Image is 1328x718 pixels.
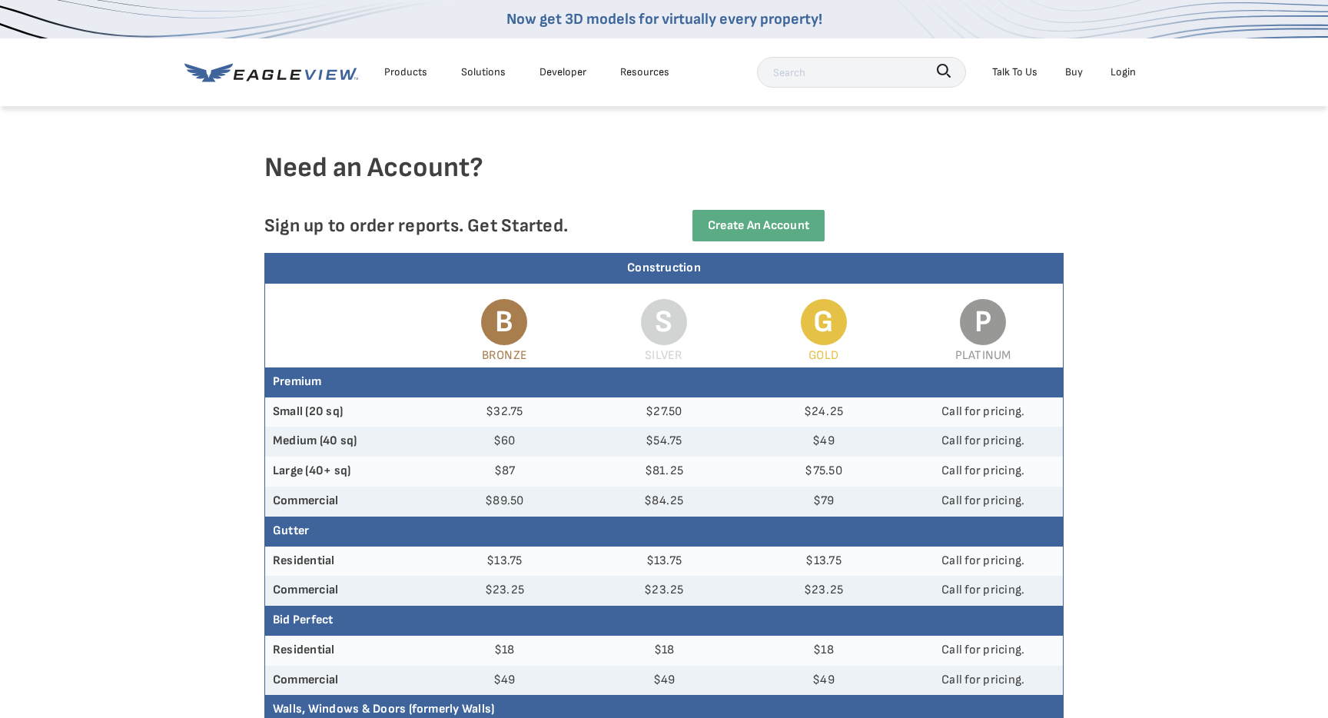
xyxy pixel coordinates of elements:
th: Gutter [265,517,1063,547]
div: Construction [265,254,1063,284]
td: $23.25 [584,576,744,606]
td: $13.75 [584,547,744,577]
a: Buy [1065,62,1083,81]
td: $27.50 [584,397,744,427]
td: $24.25 [744,397,904,427]
span: P [960,299,1006,345]
td: $49 [744,666,904,696]
td: $13.75 [744,547,904,577]
span: Gold [808,348,838,363]
td: Call for pricing. [903,636,1063,666]
td: Call for pricing. [903,397,1063,427]
span: Bronze [482,348,527,363]
td: Call for pricing. [903,427,1063,457]
div: Products [384,62,427,81]
td: $23.25 [744,576,904,606]
td: $49 [584,666,744,696]
td: $18 [584,636,744,666]
td: Call for pricing. [903,547,1063,577]
td: $49 [425,666,585,696]
span: Platinum [955,348,1011,363]
td: $84.25 [584,487,744,517]
h4: Need an Account? [264,151,1064,210]
span: B [481,299,527,345]
td: $23.25 [425,576,585,606]
td: $18 [744,636,904,666]
td: $13.75 [425,547,585,577]
span: Silver [645,348,682,363]
div: Solutions [461,62,506,81]
td: $60 [425,427,585,457]
a: Now get 3D models for virtually every property! [506,10,822,28]
th: Residential [265,636,425,666]
a: Developer [539,62,586,81]
th: Large (40+ sq) [265,457,425,487]
span: S [641,299,687,345]
div: Resources [620,62,669,81]
th: Commercial [265,666,425,696]
td: $81.25 [584,457,744,487]
td: Call for pricing. [903,457,1063,487]
td: $87 [425,457,585,487]
td: $89.50 [425,487,585,517]
td: $49 [744,427,904,457]
a: Create an Account [692,210,825,241]
td: $79 [744,487,904,517]
td: Call for pricing. [903,666,1063,696]
span: G [801,299,847,345]
td: $32.75 [425,397,585,427]
th: Bid Perfect [265,606,1063,636]
p: Sign up to order reports. Get Started. [264,214,639,237]
div: Login [1111,62,1136,81]
th: Small (20 sq) [265,397,425,427]
td: Call for pricing. [903,576,1063,606]
th: Commercial [265,576,425,606]
input: Search [757,57,966,88]
th: Residential [265,547,425,577]
div: Talk To Us [992,62,1037,81]
td: $18 [425,636,585,666]
th: Medium (40 sq) [265,427,425,457]
td: $75.50 [744,457,904,487]
th: Premium [265,367,1063,397]
th: Commercial [265,487,425,517]
td: Call for pricing. [903,487,1063,517]
td: $54.75 [584,427,744,457]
